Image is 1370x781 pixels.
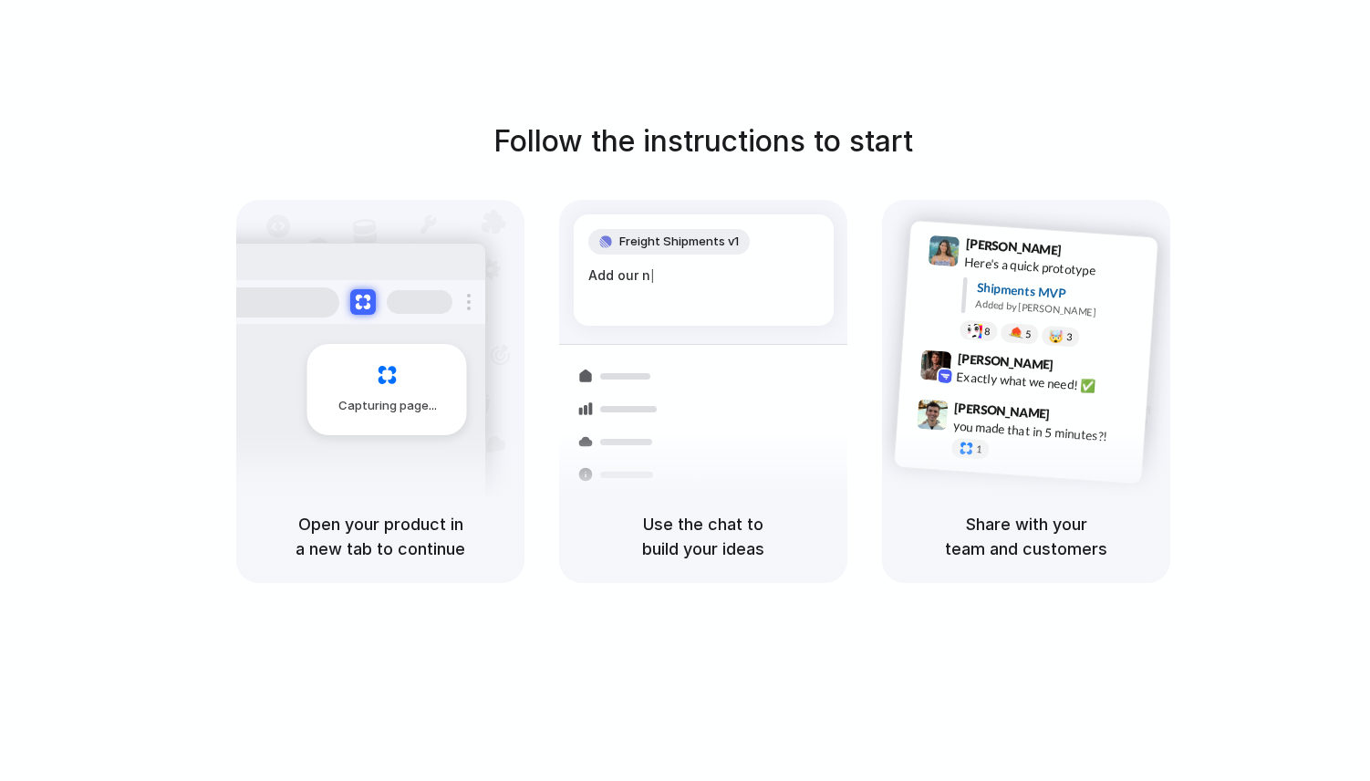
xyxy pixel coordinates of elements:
span: 8 [984,327,991,337]
div: Exactly what we need! ✅ [956,368,1138,399]
span: | [650,268,655,283]
h5: Share with your team and customers [904,512,1148,561]
div: Added by [PERSON_NAME] [975,297,1143,323]
div: Add our n [588,266,819,286]
span: 3 [1066,332,1073,342]
h5: Use the chat to build your ideas [581,512,825,561]
span: Freight Shipments v1 [619,233,739,251]
span: 5 [1025,329,1032,339]
h1: Follow the instructions to start [493,120,913,163]
div: Here's a quick prototype [964,253,1147,284]
span: [PERSON_NAME] [965,234,1062,260]
div: Shipments MVP [976,278,1145,308]
div: you made that in 5 minutes?! [952,416,1135,447]
span: 9:41 AM [1067,243,1105,265]
span: 1 [976,444,982,454]
h5: Open your product in a new tab to continue [258,512,503,561]
span: 9:47 AM [1055,406,1093,428]
span: [PERSON_NAME] [954,398,1051,424]
span: 9:42 AM [1059,358,1096,380]
span: [PERSON_NAME] [957,349,1053,375]
div: 🤯 [1049,329,1064,343]
span: Capturing page [338,397,440,415]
